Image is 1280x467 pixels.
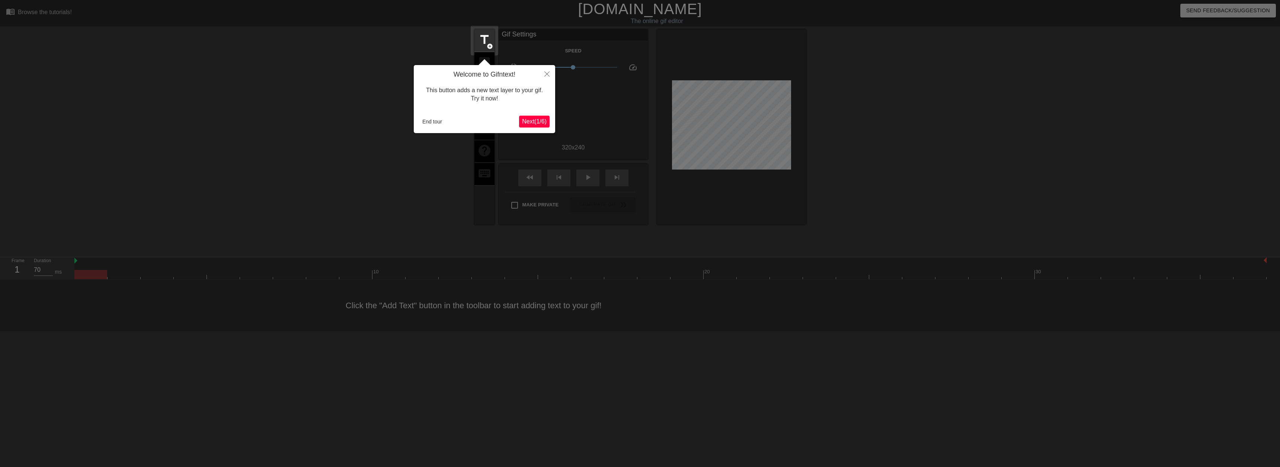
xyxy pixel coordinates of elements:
h4: Welcome to Gifntext! [419,71,550,79]
button: Close [539,65,555,82]
div: This button adds a new text layer to your gif. Try it now! [419,79,550,110]
button: End tour [419,116,445,127]
span: Next ( 1 / 6 ) [522,118,547,125]
button: Next [519,116,550,128]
